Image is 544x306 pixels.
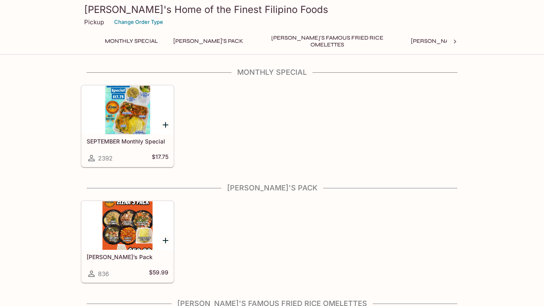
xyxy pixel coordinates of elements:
[160,235,170,245] button: Add Elena’s Pack
[254,36,400,47] button: [PERSON_NAME]'s Famous Fried Rice Omelettes
[160,120,170,130] button: Add SEPTEMBER Monthly Special
[84,18,104,26] p: Pickup
[81,68,463,77] h4: Monthly Special
[406,36,510,47] button: [PERSON_NAME]'s Mixed Plates
[169,36,248,47] button: [PERSON_NAME]'s Pack
[81,85,174,167] a: SEPTEMBER Monthly Special2392$17.75
[82,201,173,250] div: Elena’s Pack
[100,36,162,47] button: Monthly Special
[149,269,168,279] h5: $59.99
[152,153,168,163] h5: $17.75
[87,253,168,260] h5: [PERSON_NAME]’s Pack
[110,16,167,28] button: Change Order Type
[81,201,174,283] a: [PERSON_NAME]’s Pack836$59.99
[87,138,168,145] h5: SEPTEMBER Monthly Special
[84,3,460,16] h3: [PERSON_NAME]'s Home of the Finest Filipino Foods
[98,270,109,278] span: 836
[82,86,173,134] div: SEPTEMBER Monthly Special
[81,184,463,192] h4: [PERSON_NAME]'s Pack
[98,154,113,162] span: 2392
